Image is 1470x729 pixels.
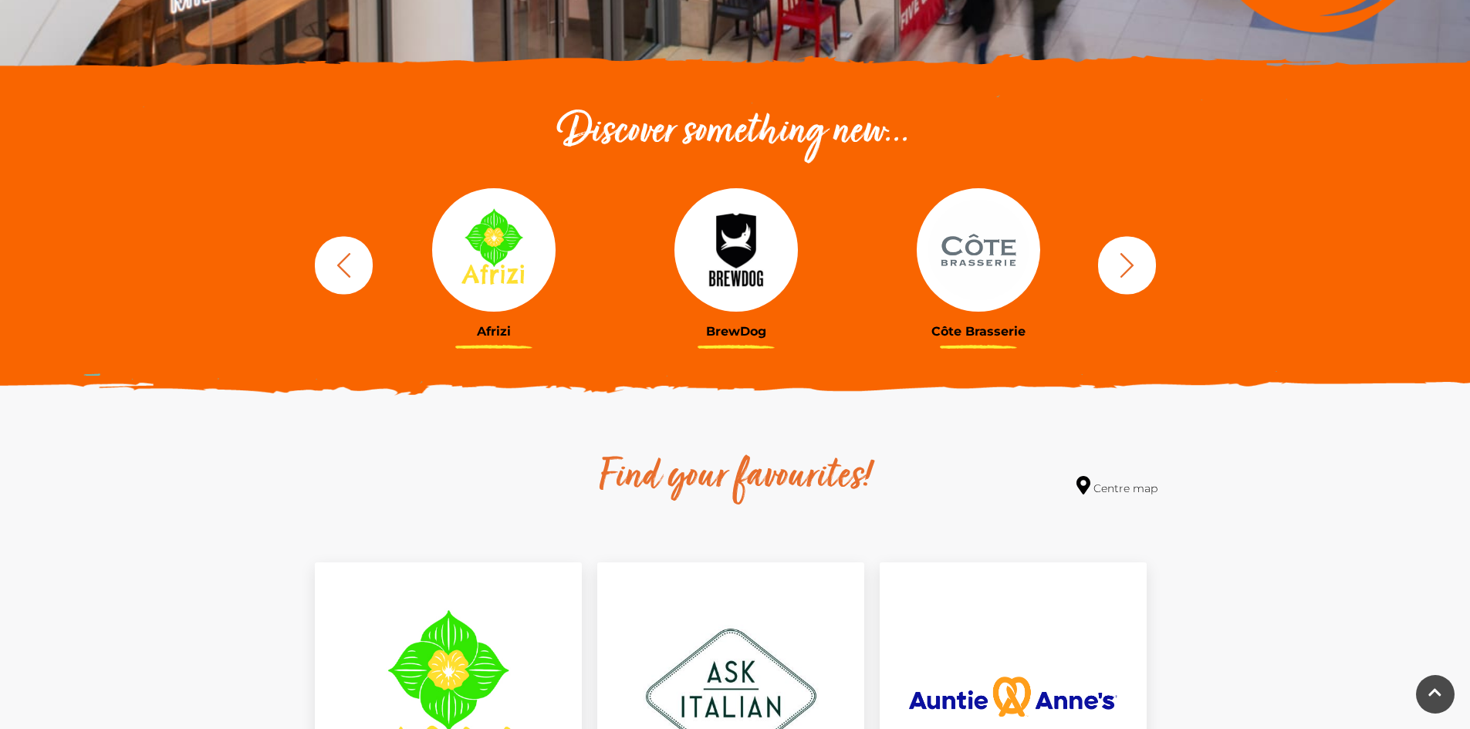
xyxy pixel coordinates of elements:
[869,324,1088,339] h3: Côte Brasserie
[627,324,846,339] h3: BrewDog
[869,188,1088,339] a: Côte Brasserie
[307,108,1164,157] h2: Discover something new...
[454,453,1017,502] h2: Find your favourites!
[384,324,603,339] h3: Afrizi
[1076,476,1157,497] a: Centre map
[627,188,846,339] a: BrewDog
[384,188,603,339] a: Afrizi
